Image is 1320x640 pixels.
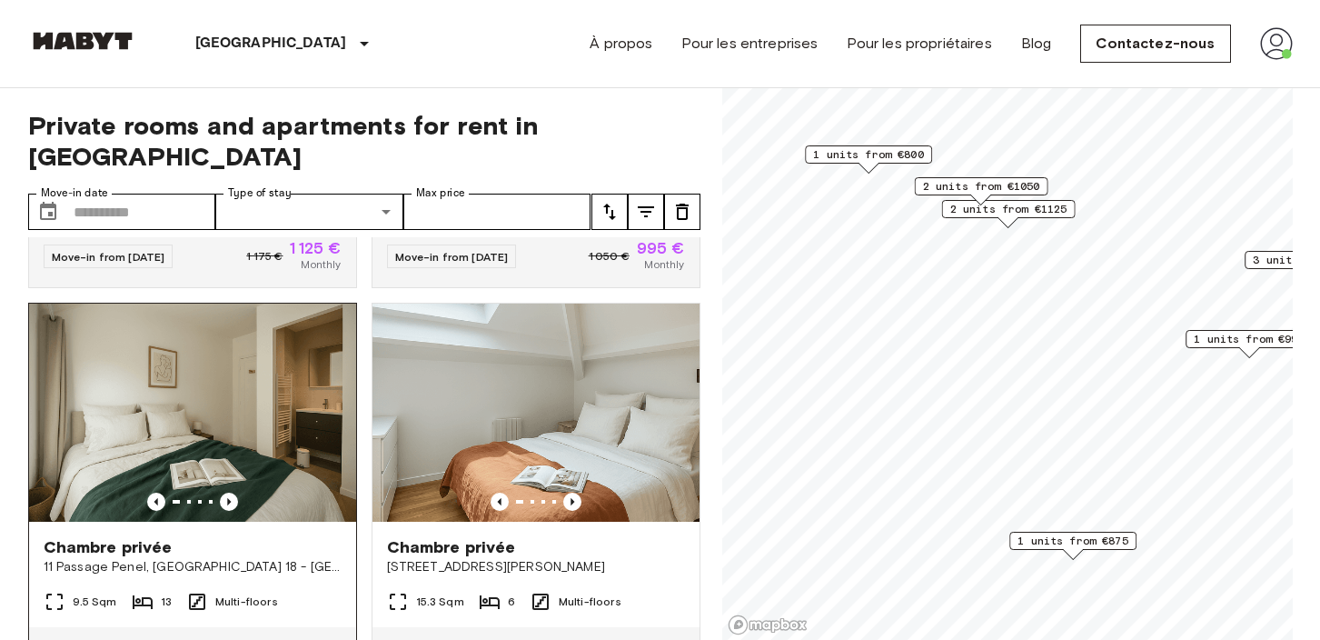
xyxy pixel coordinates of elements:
span: 1 units from €800 [813,146,924,163]
button: tune [664,194,700,230]
span: 13 [161,594,172,610]
span: Chambre privée [44,536,173,558]
a: Blog [1021,33,1052,55]
div: Map marker [1186,330,1313,358]
span: 1 050 € [589,248,630,265]
div: Map marker [914,177,1047,205]
button: tune [628,194,664,230]
span: Monthly [644,256,684,273]
a: Mapbox logo [728,615,808,635]
span: 1 125 € [290,240,341,256]
label: Type of stay [228,185,292,201]
span: 2 units from €1050 [922,178,1039,195]
p: [GEOGRAPHIC_DATA] [195,33,347,55]
img: Marketing picture of unit FR-18-003-003-05 [372,304,700,522]
span: Multi-floors [215,594,278,610]
img: Habyt [28,32,137,50]
span: Monthly [301,256,341,273]
a: Pour les entreprises [681,33,818,55]
img: avatar [1260,27,1293,60]
img: Marketing picture of unit FR-18-011-001-008 [29,304,356,522]
span: 15.3 Sqm [416,594,464,610]
div: Map marker [1009,532,1136,560]
button: tune [591,194,628,230]
span: 995 € [637,240,685,256]
span: 1 units from €995 [1194,331,1305,347]
span: 6 [508,594,515,610]
span: 11 Passage Penel, [GEOGRAPHIC_DATA] 18 - [GEOGRAPHIC_DATA] [44,558,342,576]
div: Map marker [805,145,932,174]
span: 1 units from €875 [1017,533,1128,549]
span: Move-in from [DATE] [52,250,165,264]
label: Move-in date [41,185,108,201]
a: Pour les propriétaires [847,33,991,55]
span: Private rooms and apartments for rent in [GEOGRAPHIC_DATA] [28,110,700,172]
button: Choose date [30,194,66,230]
span: Chambre privée [387,536,516,558]
a: À propos [590,33,652,55]
div: Map marker [941,200,1075,228]
a: Contactez-nous [1080,25,1230,63]
span: Multi-floors [559,594,621,610]
span: Move-in from [DATE] [395,250,509,264]
button: Previous image [220,493,238,511]
span: 1 175 € [246,248,283,265]
span: 9.5 Sqm [73,594,117,610]
span: 2 units from €1125 [949,201,1067,217]
label: Max price [416,185,465,201]
button: Previous image [491,493,509,511]
span: [STREET_ADDRESS][PERSON_NAME] [387,558,685,576]
button: Previous image [563,493,581,511]
button: Previous image [147,493,165,511]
